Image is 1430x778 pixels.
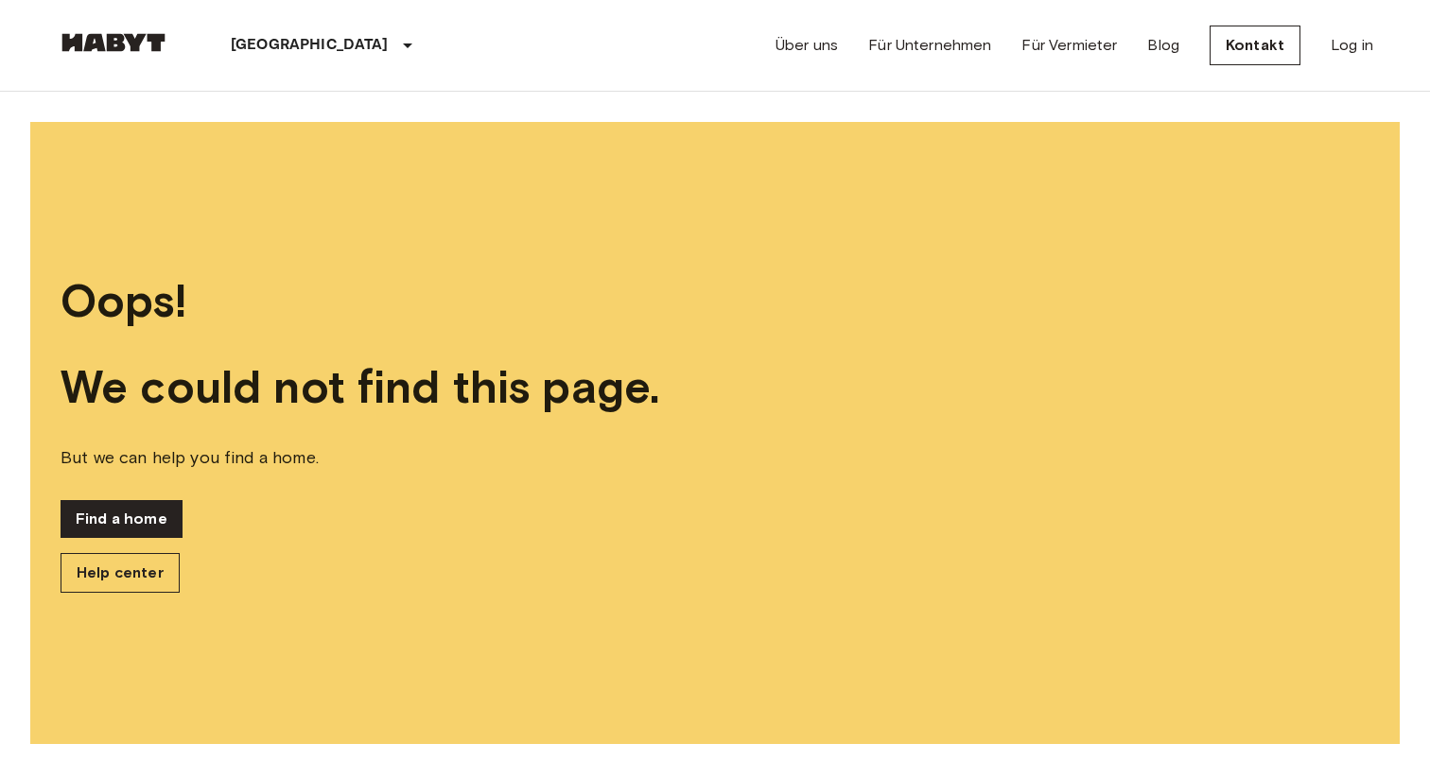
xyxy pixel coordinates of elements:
img: Habyt [57,33,170,52]
p: [GEOGRAPHIC_DATA] [231,34,389,57]
a: Über uns [776,34,838,57]
a: Log in [1331,34,1373,57]
a: Blog [1147,34,1179,57]
span: We could not find this page. [61,359,1369,415]
a: Für Unternehmen [868,34,991,57]
a: Find a home [61,500,183,538]
a: Kontakt [1210,26,1300,65]
a: Für Vermieter [1021,34,1117,57]
span: Oops! [61,273,1369,329]
a: Help center [61,553,180,593]
span: But we can help you find a home. [61,445,1369,470]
